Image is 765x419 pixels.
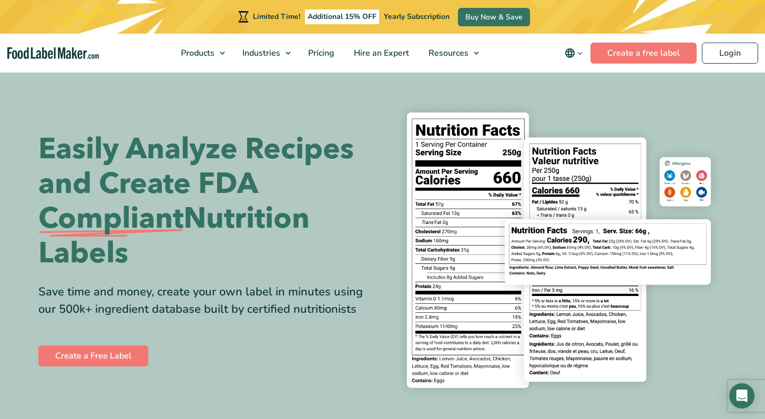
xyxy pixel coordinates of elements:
span: Yearly Subscription [384,12,450,22]
a: Resources [419,34,484,73]
a: Create a free label [590,43,697,64]
span: Resources [425,47,470,59]
span: Additional 15% OFF [305,9,379,24]
span: Industries [239,47,281,59]
span: Limited Time! [253,12,300,22]
div: Open Intercom Messenger [729,383,754,408]
a: Industries [233,34,296,73]
a: Hire an Expert [344,34,416,73]
span: Compliant [38,201,183,236]
div: Save time and money, create your own label in minutes using our 500k+ ingredient database built b... [38,283,375,318]
h1: Easily Analyze Recipes and Create FDA Nutrition Labels [38,132,375,271]
a: Create a Free Label [38,345,148,366]
span: Hire an Expert [351,47,410,59]
a: Login [702,43,758,64]
span: Pricing [305,47,335,59]
a: Products [171,34,230,73]
a: Buy Now & Save [458,8,530,26]
span: Products [178,47,216,59]
a: Pricing [299,34,342,73]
